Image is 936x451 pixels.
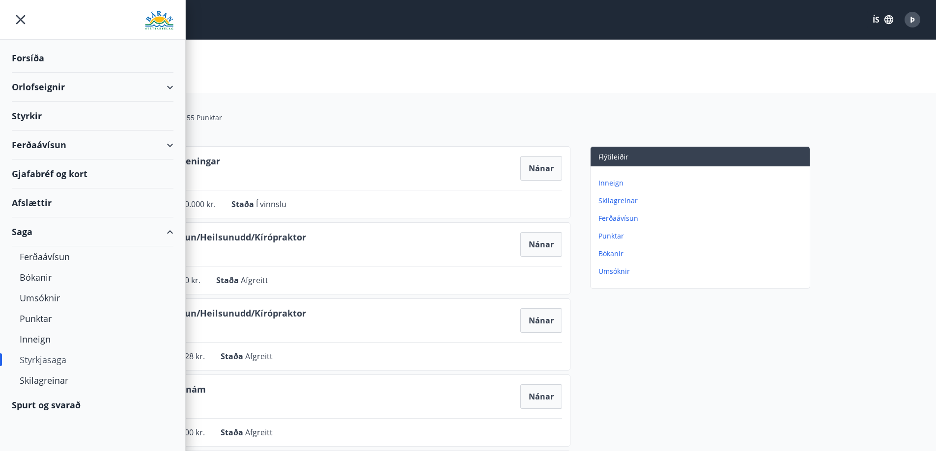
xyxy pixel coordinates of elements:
p: Bókanir [598,249,806,259]
div: Skilagreinar [20,370,166,391]
span: [DATE] [136,247,306,258]
span: Flýtileiðir [598,152,628,161]
span: 18.428 kr. [170,351,205,362]
span: Í vinnslu [256,199,286,210]
div: Forsíða [12,44,173,73]
p: Ferðaávísun [598,213,806,223]
span: 59.400 kr. [170,427,205,438]
button: Nánar [520,232,562,257]
button: ÍS [867,11,899,28]
span: Sjúkraþjálfun/Heilsunudd/Kírópraktor [136,307,306,323]
span: [DATE] [136,323,306,334]
div: Saga [12,217,173,246]
span: Afgreitt [241,275,268,286]
div: Styrkir [12,102,173,131]
div: Ferðaávísun [12,131,173,159]
p: Punktar [598,231,806,241]
div: Gjafabréf og kort [12,159,173,188]
div: Afslættir [12,188,173,217]
span: Staða [221,427,245,438]
div: Ferðaávísun [20,246,166,267]
span: Staða [216,275,241,286]
div: Bókanir [20,267,166,288]
div: Spurt og svarað [12,391,173,419]
span: 55 Punktar [187,113,222,123]
button: menu [12,11,29,28]
img: union_logo [145,11,173,30]
span: Afgreitt [245,351,273,362]
p: Inneign [598,178,806,188]
button: Nánar [520,156,562,181]
div: Umsóknir [20,288,166,308]
span: Staða [231,199,256,210]
button: Þ [901,8,924,31]
span: Þ [910,14,915,25]
span: Sjúkraþjálfun/Heilsunudd/Kírópraktor [136,231,306,247]
span: Staða [221,351,245,362]
span: 5.000.000 kr. [170,199,216,210]
p: Skilagreinar [598,196,806,206]
button: Nánar [520,308,562,333]
div: Punktar [20,308,166,329]
p: Umsóknir [598,266,806,276]
div: Inneign [20,329,166,349]
div: Styrkjasaga [20,349,166,370]
div: Orlofseignir [12,73,173,102]
span: Afgreitt [245,427,273,438]
button: Nánar [520,384,562,409]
